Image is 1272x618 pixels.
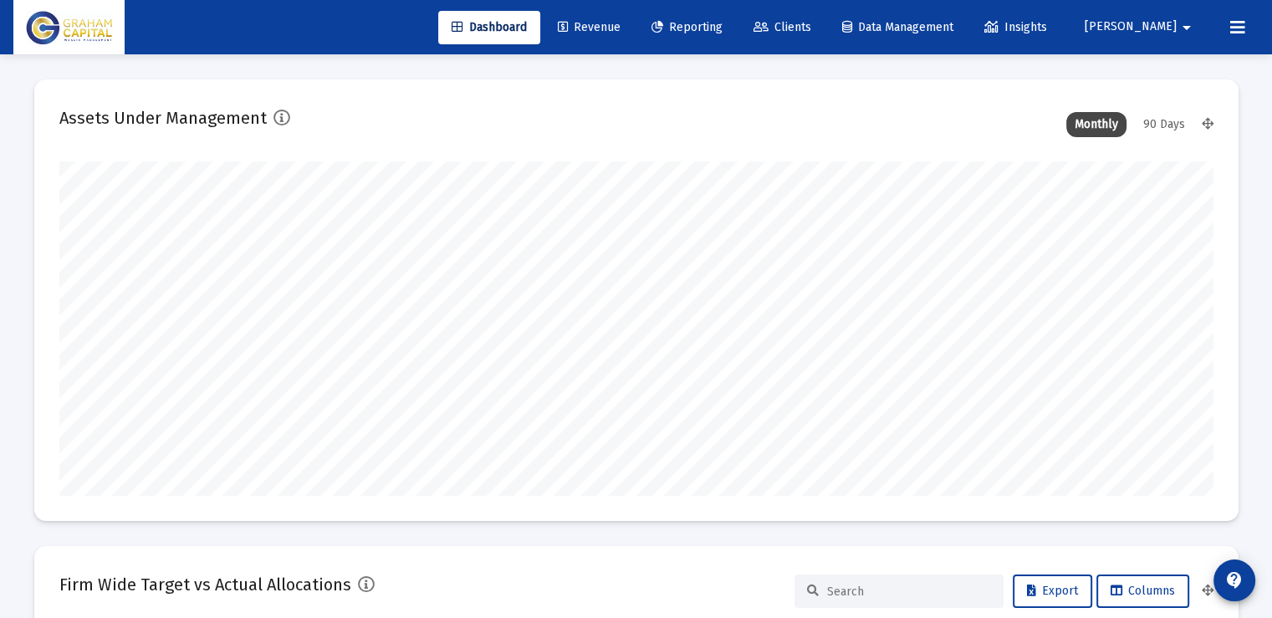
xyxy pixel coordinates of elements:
a: Dashboard [438,11,540,44]
mat-icon: contact_support [1224,570,1244,590]
a: Clients [740,11,825,44]
h2: Assets Under Management [59,105,267,131]
button: Export [1013,575,1092,608]
span: Reporting [651,20,723,34]
input: Search [827,585,991,599]
a: Revenue [544,11,634,44]
h2: Firm Wide Target vs Actual Allocations [59,571,351,598]
div: 90 Days [1135,112,1193,137]
a: Insights [971,11,1060,44]
a: Data Management [829,11,967,44]
button: [PERSON_NAME] [1065,10,1217,43]
button: Columns [1096,575,1189,608]
img: Dashboard [26,11,112,44]
span: Export [1027,584,1078,598]
mat-icon: arrow_drop_down [1177,11,1197,44]
span: Clients [753,20,811,34]
a: Reporting [638,11,736,44]
span: Insights [984,20,1047,34]
span: Columns [1111,584,1175,598]
span: [PERSON_NAME] [1085,20,1177,34]
span: Data Management [842,20,953,34]
div: Monthly [1066,112,1126,137]
span: Dashboard [452,20,527,34]
span: Revenue [558,20,621,34]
